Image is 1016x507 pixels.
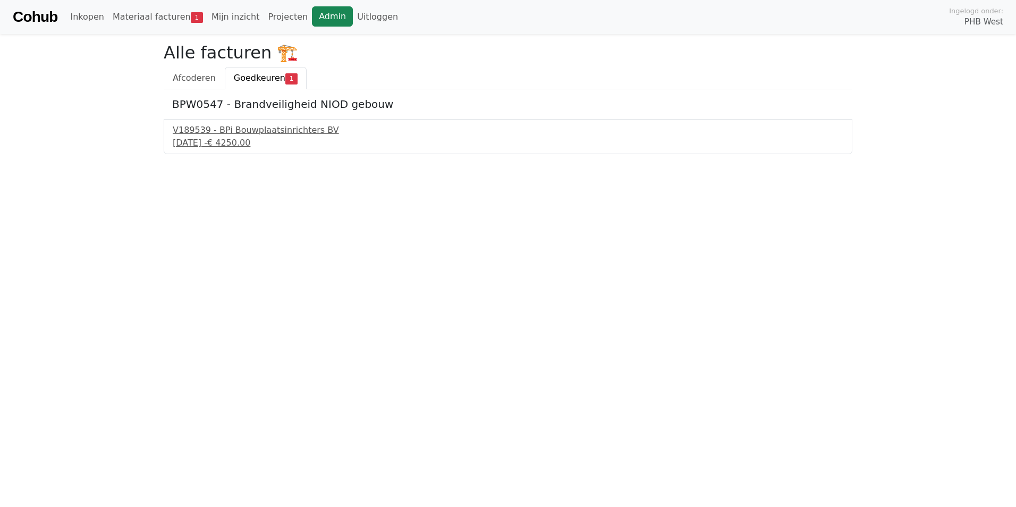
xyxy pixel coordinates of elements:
a: Goedkeuren1 [225,67,307,89]
span: 1 [191,12,203,23]
h2: Alle facturen 🏗️ [164,43,852,63]
span: Afcoderen [173,73,216,83]
a: Inkopen [66,6,108,28]
a: V189539 - BPi Bouwplaatsinrichters BV[DATE] -€ 4250.00 [173,124,843,149]
a: Afcoderen [164,67,225,89]
a: Admin [312,6,353,27]
a: Materiaal facturen1 [108,6,207,28]
div: [DATE] - [173,137,843,149]
a: Mijn inzicht [207,6,264,28]
span: Goedkeuren [234,73,285,83]
span: Ingelogd onder: [949,6,1003,16]
a: Cohub [13,4,57,30]
h5: BPW0547 - Brandveiligheid NIOD gebouw [172,98,844,111]
span: 1 [285,73,298,84]
a: Projecten [264,6,312,28]
a: Uitloggen [353,6,402,28]
div: V189539 - BPi Bouwplaatsinrichters BV [173,124,843,137]
span: € 4250.00 [207,138,250,148]
span: PHB West [964,16,1003,28]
